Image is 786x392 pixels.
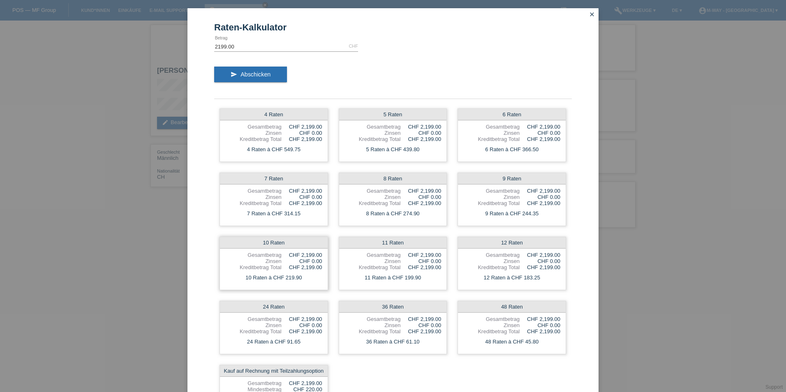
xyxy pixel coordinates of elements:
div: Gesamtbetrag [463,124,520,130]
div: CHF 0.00 [282,194,322,200]
div: Zinsen [344,194,401,200]
div: CHF 2,199.00 [520,188,560,194]
div: CHF 0.00 [282,258,322,264]
div: Kreditbetrag Total [225,136,282,142]
div: Kreditbetrag Total [344,264,401,270]
div: CHF 2,199.00 [520,252,560,258]
i: send [231,71,237,78]
div: Kreditbetrag Total [463,328,520,334]
div: 36 Raten à CHF 61.10 [339,337,447,347]
i: close [589,11,595,18]
div: CHF 2,199.00 [520,136,560,142]
div: CHF 2,199.00 [400,200,441,206]
div: CHF 2,199.00 [400,316,441,322]
div: CHF 0.00 [400,130,441,136]
div: 36 Raten [339,301,447,313]
div: Gesamtbetrag [344,252,401,258]
div: 4 Raten [220,109,328,120]
div: Gesamtbetrag [463,252,520,258]
div: 8 Raten à CHF 274.90 [339,208,447,219]
span: Abschicken [240,71,270,78]
div: CHF 2,199.00 [282,328,322,334]
div: Gesamtbetrag [225,316,282,322]
div: CHF 2,199.00 [400,124,441,130]
div: Zinsen [225,322,282,328]
div: Kreditbetrag Total [225,328,282,334]
div: Gesamtbetrag [225,124,282,130]
div: CHF 2,199.00 [400,328,441,334]
div: CHF 0.00 [400,194,441,200]
div: 6 Raten [458,109,566,120]
div: CHF 0.00 [520,258,560,264]
div: Gesamtbetrag [344,124,401,130]
div: CHF 2,199.00 [400,264,441,270]
div: CHF 2,199.00 [520,124,560,130]
div: 6 Raten à CHF 366.50 [458,144,566,155]
div: 11 Raten [339,237,447,249]
div: CHF 2,199.00 [282,200,322,206]
div: 24 Raten [220,301,328,313]
div: 5 Raten à CHF 439.80 [339,144,447,155]
div: 10 Raten à CHF 219.90 [220,272,328,283]
div: CHF 2,199.00 [400,136,441,142]
div: Kreditbetrag Total [344,328,401,334]
div: CHF 2,199.00 [520,316,560,322]
div: Zinsen [463,258,520,264]
div: Zinsen [344,130,401,136]
div: Gesamtbetrag [463,316,520,322]
div: 7 Raten à CHF 314.15 [220,208,328,219]
div: 8 Raten [339,173,447,184]
div: 11 Raten à CHF 199.90 [339,272,447,283]
div: CHF 0.00 [400,322,441,328]
div: 10 Raten [220,237,328,249]
div: CHF 0.00 [520,194,560,200]
div: Gesamtbetrag [344,188,401,194]
div: CHF 0.00 [520,130,560,136]
div: Kreditbetrag Total [344,136,401,142]
div: CHF 2,199.00 [282,380,322,386]
div: Kreditbetrag Total [463,264,520,270]
div: 5 Raten [339,109,447,120]
div: Kauf auf Rechnung mit Teilzahlungsoption [220,365,328,377]
div: CHF 0.00 [520,322,560,328]
div: CHF 2,199.00 [282,252,322,258]
div: 48 Raten à CHF 45.80 [458,337,566,347]
div: CHF 2,199.00 [282,136,322,142]
div: Gesamtbetrag [225,380,282,386]
div: 24 Raten à CHF 91.65 [220,337,328,347]
div: CHF 2,199.00 [520,264,560,270]
div: Kreditbetrag Total [344,200,401,206]
div: Zinsen [225,130,282,136]
div: Kreditbetrag Total [225,264,282,270]
div: Zinsen [225,258,282,264]
div: Zinsen [463,130,520,136]
div: Gesamtbetrag [344,316,401,322]
div: Kreditbetrag Total [225,200,282,206]
div: Gesamtbetrag [225,188,282,194]
div: 9 Raten [458,173,566,184]
div: Zinsen [463,194,520,200]
div: CHF 2,199.00 [282,264,322,270]
div: CHF 2,199.00 [520,328,560,334]
div: 9 Raten à CHF 244.35 [458,208,566,219]
div: Zinsen [225,194,282,200]
div: Kreditbetrag Total [463,136,520,142]
div: 4 Raten à CHF 549.75 [220,144,328,155]
div: CHF 2,199.00 [282,316,322,322]
div: CHF 2,199.00 [400,188,441,194]
div: CHF 0.00 [282,130,322,136]
div: 12 Raten à CHF 183.25 [458,272,566,283]
div: CHF 2,199.00 [282,188,322,194]
div: CHF [349,44,358,48]
div: Gesamtbetrag [225,252,282,258]
div: CHF 2,199.00 [400,252,441,258]
div: 7 Raten [220,173,328,184]
div: Gesamtbetrag [463,188,520,194]
div: Zinsen [344,322,401,328]
div: CHF 0.00 [400,258,441,264]
a: close [587,10,597,20]
div: CHF 0.00 [282,322,322,328]
div: CHF 2,199.00 [520,200,560,206]
h1: Raten-Kalkulator [214,22,572,32]
div: CHF 2,199.00 [282,124,322,130]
